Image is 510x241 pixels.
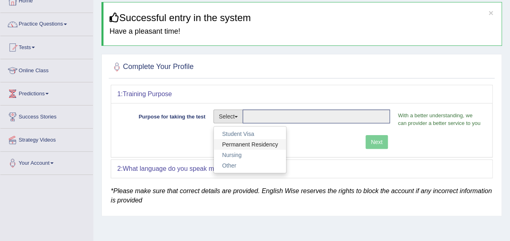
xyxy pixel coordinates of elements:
[123,165,256,172] b: What language do you speak mostly at home?
[110,13,495,23] h3: Successful entry in the system
[0,152,93,172] a: Your Account
[213,110,243,123] button: Select
[214,129,286,139] a: Student Visa
[214,150,286,160] a: Nursing
[111,61,194,73] h2: Complete Your Profile
[214,139,286,150] a: Permanent Residency
[123,90,172,97] b: Training Purpose
[214,160,286,171] a: Other
[111,187,492,204] em: *Please make sure that correct details are provided. English Wise reserves the rights to block th...
[0,82,93,103] a: Predictions
[111,160,492,178] div: 2:
[0,129,93,149] a: Strategy Videos
[0,36,93,56] a: Tests
[110,28,495,36] h4: Have a pleasant time!
[394,112,486,127] p: With a better understanding, we can provider a better service to you
[0,13,93,33] a: Practice Questions
[117,110,209,120] label: Purpose for taking the test
[0,59,93,80] a: Online Class
[111,85,492,103] div: 1:
[488,9,493,17] button: ×
[0,105,93,126] a: Success Stories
